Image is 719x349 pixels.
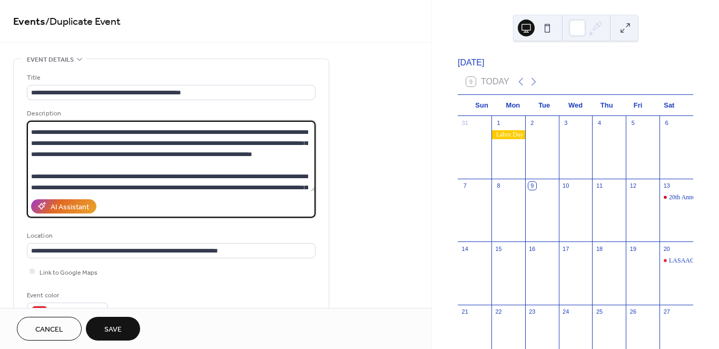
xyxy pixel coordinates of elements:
div: 25 [595,308,603,316]
div: AI Assistant [51,201,89,212]
button: Save [86,317,140,341]
div: 7 [461,182,469,190]
div: 1 [495,119,503,127]
div: 18 [595,245,603,253]
div: 19 [629,245,637,253]
div: 27 [663,308,671,316]
div: Wed [560,95,591,116]
div: 31 [461,119,469,127]
div: 24 [562,308,570,316]
div: 13 [663,182,671,190]
div: Description [27,108,313,119]
div: 26 [629,308,637,316]
div: 9 [528,182,536,190]
span: Event details [27,54,74,65]
div: Mon [497,95,528,116]
div: 6 [663,119,671,127]
div: Location [27,230,313,241]
span: Save [104,324,122,335]
div: 16 [528,245,536,253]
div: 23 [528,308,536,316]
span: #ED1C24FF [52,305,91,316]
div: 12 [629,182,637,190]
span: / Duplicate Event [45,12,121,32]
div: 4 [595,119,603,127]
button: AI Assistant [31,199,96,214]
div: 10 [562,182,570,190]
div: 21 [461,308,469,316]
div: [DATE] [458,56,693,69]
div: 5 [629,119,637,127]
div: Thu [591,95,622,116]
div: LASAAC MEETING: Galpin Motors, Santa Clarita, CA [659,256,693,265]
div: 14 [461,245,469,253]
div: Tue [529,95,560,116]
div: Sun [466,95,497,116]
div: 17 [562,245,570,253]
div: 22 [495,308,503,316]
div: Event color [27,290,106,301]
div: Labor Day [491,130,525,139]
a: Events [13,12,45,32]
div: Fri [622,95,653,116]
span: Link to Google Maps [40,267,97,278]
div: 2 [528,119,536,127]
button: Cancel [17,317,82,341]
div: 15 [495,245,503,253]
span: Cancel [35,324,63,335]
div: 20th Annual Tony Sousa Memorial Car Show [659,193,693,202]
div: 11 [595,182,603,190]
div: 3 [562,119,570,127]
div: Sat [654,95,685,116]
div: Title [27,72,313,83]
div: 8 [495,182,503,190]
div: 20 [663,245,671,253]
